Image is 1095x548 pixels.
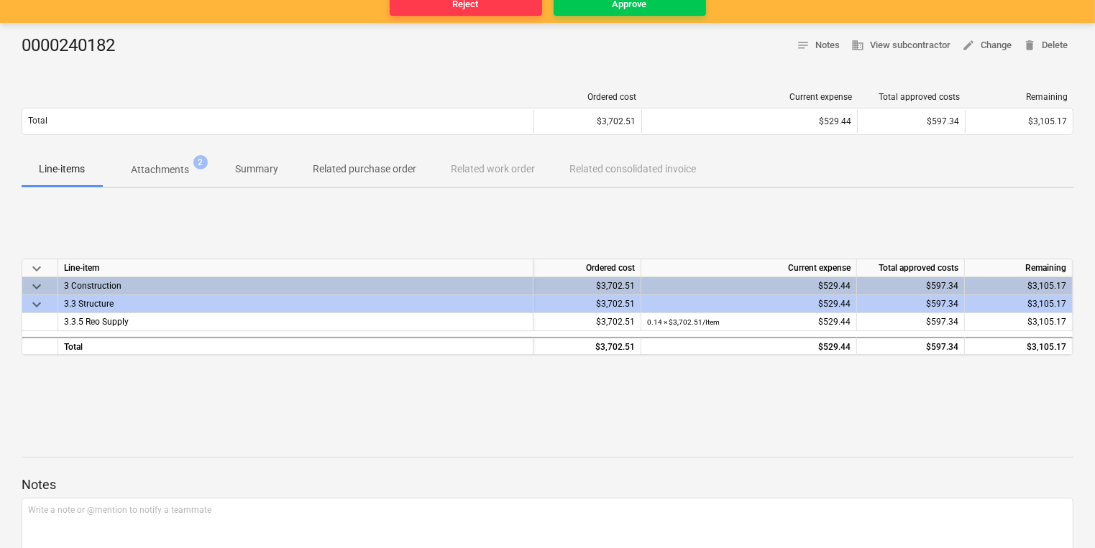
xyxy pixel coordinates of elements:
div: Total approved costs [857,259,965,277]
div: $3,702.51 [539,338,635,356]
p: Line-items [39,162,85,177]
div: $597.34 [863,116,959,126]
button: View subcontractor [846,34,956,57]
div: 0000240182 [22,34,127,57]
div: $3,702.51 [540,116,636,126]
small: 0.14 × $3,702.51 / Item [647,318,720,326]
div: $529.44 [647,295,851,313]
div: $3,105.17 [971,313,1066,331]
p: Related purchase order [313,162,416,177]
button: Change [956,34,1017,57]
div: $597.34 [863,295,958,313]
span: 2 [193,155,208,169]
span: View subcontractor [851,37,950,54]
div: Ordered cost [533,259,641,277]
div: Ordered cost [540,92,636,102]
span: edit [962,39,975,52]
button: Notes [791,34,846,57]
span: keyboard_arrow_down [28,260,45,277]
span: notes [797,39,810,52]
div: $529.44 [647,277,851,295]
div: $3,105.17 [971,116,1067,126]
span: Delete [1023,37,1068,54]
div: 3.3 Structure [64,295,527,312]
span: keyboard_arrow_down [28,278,45,295]
span: business [851,39,864,52]
div: $3,105.17 [971,338,1066,356]
span: keyboard_arrow_down [28,296,45,313]
button: Delete [1017,34,1073,57]
div: $529.44 [647,338,851,356]
span: delete [1023,39,1036,52]
p: Summary [235,162,278,177]
div: $529.44 [647,313,851,331]
div: Line-item [58,259,533,277]
div: Remaining [971,92,1068,102]
div: Remaining [965,259,1073,277]
iframe: Chat Widget [1023,479,1095,548]
span: Change [962,37,1012,54]
div: $3,702.51 [539,277,635,295]
div: $3,702.51 [539,313,635,331]
p: Total [28,115,47,127]
div: Current expense [648,92,852,102]
p: Attachments [131,162,189,177]
div: $597.34 [863,313,958,331]
span: Notes [797,37,840,54]
div: $529.44 [648,116,851,126]
div: Total [58,337,533,355]
p: Notes [22,476,1073,493]
div: 3 Construction [64,277,527,294]
div: $597.34 [863,338,958,356]
div: $3,105.17 [971,295,1066,313]
div: $3,105.17 [971,277,1066,295]
span: 3.3.5 Reo Supply [64,317,129,327]
div: Total approved costs [863,92,960,102]
div: $3,702.51 [539,295,635,313]
div: $597.34 [863,277,958,295]
div: Current expense [641,259,857,277]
